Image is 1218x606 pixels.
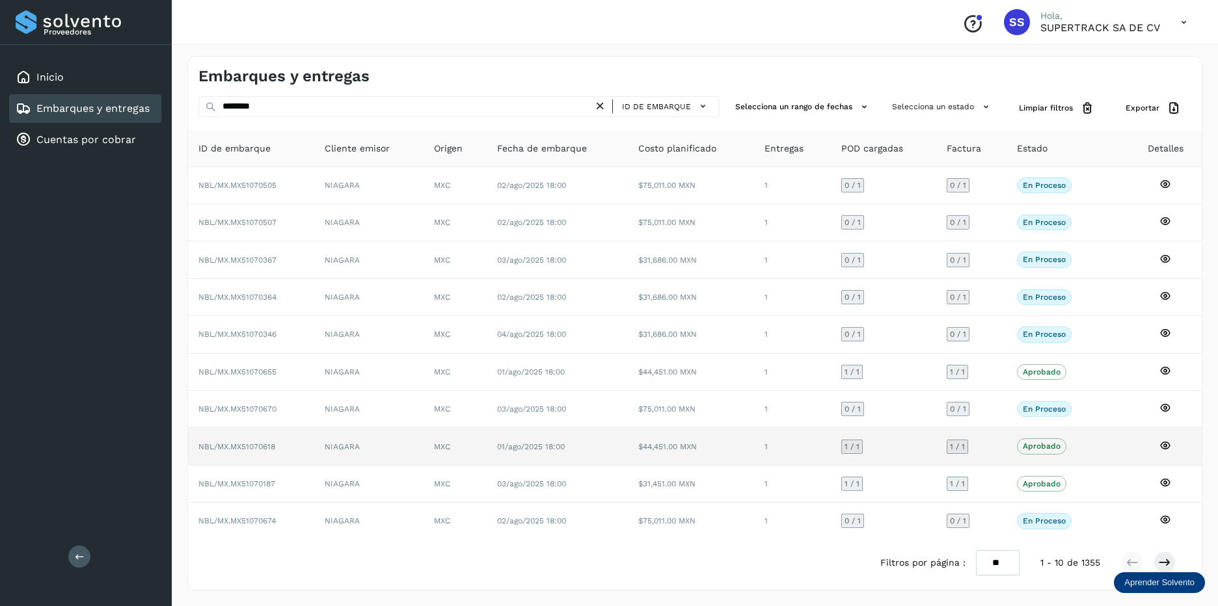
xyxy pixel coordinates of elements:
div: Inicio [9,63,161,92]
p: Aprobado [1023,441,1061,451]
td: MXC [424,354,487,391]
td: $31,451.00 MXN [628,466,754,503]
p: Aprender Solvento [1124,577,1195,588]
div: Aprender Solvento [1114,572,1205,593]
span: NBL/MX.MX51070674 [198,516,276,525]
p: Aprobado [1023,367,1061,376]
button: Selecciona un rango de fechas [730,96,876,118]
span: Fecha de embarque [497,142,587,155]
span: 1 / 1 [845,443,859,451]
span: 1 / 1 [950,480,965,488]
p: En proceso [1023,218,1066,227]
span: Estado [1017,142,1048,155]
span: 0 / 1 [950,218,966,226]
p: En proceso [1023,293,1066,302]
td: 1 [754,241,830,278]
td: NIAGARA [314,354,424,391]
td: 1 [754,391,830,428]
h4: Embarques y entregas [198,67,370,86]
span: 02/ago/2025 18:00 [497,516,566,525]
span: 0 / 1 [950,256,966,264]
td: $75,011.00 MXN [628,204,754,241]
p: SUPERTRACK SA DE CV [1040,21,1160,34]
td: $44,451.00 MXN [628,354,754,391]
span: 1 - 10 de 1355 [1040,556,1100,570]
span: 02/ago/2025 18:00 [497,218,566,227]
td: NIAGARA [314,428,424,465]
td: MXC [424,391,487,428]
button: ID de embarque [618,97,714,116]
span: Filtros por página : [880,556,966,570]
td: NIAGARA [314,503,424,539]
span: ID de embarque [198,142,271,155]
p: Hola, [1040,10,1160,21]
div: Cuentas por cobrar [9,125,161,154]
span: NBL/MX.MX51070670 [198,404,277,414]
span: Factura [947,142,981,155]
span: NBL/MX.MX51070505 [198,181,277,190]
span: Detalles [1148,142,1184,155]
td: 1 [754,204,830,241]
td: 1 [754,354,830,391]
span: 0 / 1 [845,256,861,264]
a: Embarques y entregas [36,102,150,114]
p: En proceso [1023,255,1066,264]
span: 1 / 1 [845,368,859,376]
td: NIAGARA [314,241,424,278]
span: 02/ago/2025 18:00 [497,181,566,190]
td: $75,011.00 MXN [628,503,754,539]
td: NIAGARA [314,466,424,503]
p: Aprobado [1023,479,1061,488]
span: 1 / 1 [950,368,965,376]
span: Exportar [1126,102,1159,114]
span: Entregas [765,142,804,155]
span: Origen [434,142,463,155]
span: NBL/MX.MX51070346 [198,330,277,339]
span: NBL/MX.MX51070364 [198,293,277,302]
p: En proceso [1023,181,1066,190]
span: ID de embarque [622,101,691,112]
p: En proceso [1023,330,1066,339]
td: $31,686.00 MXN [628,241,754,278]
td: MXC [424,279,487,316]
td: 1 [754,428,830,465]
span: 04/ago/2025 18:00 [497,330,566,339]
td: $75,011.00 MXN [628,391,754,428]
span: 02/ago/2025 18:00 [497,293,566,302]
td: MXC [424,503,487,539]
p: En proceso [1023,516,1066,525]
td: 1 [754,466,830,503]
span: NBL/MX.MX51070367 [198,256,277,265]
span: 0 / 1 [845,293,861,301]
span: 0 / 1 [845,181,861,189]
span: NBL/MX.MX51070507 [198,218,277,227]
span: 0 / 1 [845,218,861,226]
span: 1 / 1 [845,480,859,488]
td: $31,686.00 MXN [628,316,754,353]
span: 0 / 1 [950,181,966,189]
span: 03/ago/2025 18:00 [497,479,566,488]
span: 01/ago/2025 18:00 [497,367,565,376]
td: $44,451.00 MXN [628,428,754,465]
span: 0 / 1 [950,293,966,301]
span: 0 / 1 [845,517,861,525]
p: Proveedores [44,27,156,36]
td: NIAGARA [314,204,424,241]
td: NIAGARA [314,391,424,428]
td: MXC [424,428,487,465]
span: 0 / 1 [950,330,966,338]
td: NIAGARA [314,279,424,316]
td: 1 [754,279,830,316]
p: En proceso [1023,404,1066,414]
span: 1 / 1 [950,443,965,451]
div: Embarques y entregas [9,94,161,123]
button: Limpiar filtros [1008,96,1105,120]
td: 1 [754,503,830,539]
td: 1 [754,316,830,353]
span: NBL/MX.MX51070187 [198,479,275,488]
a: Inicio [36,71,64,83]
button: Exportar [1115,96,1191,120]
span: Cliente emisor [325,142,390,155]
button: Selecciona un estado [887,96,998,118]
span: 0 / 1 [950,405,966,413]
